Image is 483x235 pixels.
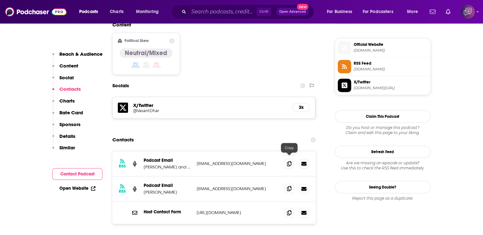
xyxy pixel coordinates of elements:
div: Copy [281,143,298,153]
span: twitter.com/VasantDhar [354,86,428,90]
a: @VasantDhar [133,108,287,113]
span: Do you host or manage this podcast? [335,125,431,130]
span: New [297,4,308,10]
h3: RSS [119,164,126,169]
button: Rate Card [52,110,83,121]
a: Official Website[DOMAIN_NAME] [338,41,428,54]
span: Podcasts [79,7,98,16]
button: Open AdvancedNew [276,8,309,16]
div: Report this page as a duplicate. [335,196,431,201]
a: Charts [106,7,127,17]
button: Reach & Audience [52,51,102,63]
span: Official Website [354,42,428,47]
button: Charts [52,98,75,110]
div: Are we missing an episode or update? Use this to check the RSS feed immediately. [335,160,431,171]
button: Claim This Podcast [335,110,431,123]
p: Details [59,133,75,139]
p: [URL][DOMAIN_NAME] [197,210,280,215]
button: open menu [358,7,403,17]
button: Show profile menu [461,5,475,19]
button: Social [52,75,74,86]
button: Refresh Feed [335,146,431,158]
span: Open Advanced [279,10,306,13]
button: open menu [322,7,360,17]
button: Content [52,63,78,75]
h2: Socials [112,80,129,92]
h5: @VasantDhar [133,108,235,113]
span: For Business [327,7,352,16]
h3: RSS [119,189,126,194]
p: Host Contact Form [144,209,192,215]
img: Podchaser - Follow, Share and Rate Podcasts [5,6,66,18]
button: open menu [132,7,167,17]
p: [EMAIL_ADDRESS][DOMAIN_NAME] [197,161,280,166]
span: bravenewpodcast.libsyn.com [354,67,428,72]
p: Social [59,75,74,81]
div: Claim and edit this page to your liking. [335,125,431,135]
p: [PERSON_NAME] [144,189,192,195]
button: open menu [403,7,426,17]
p: [EMAIL_ADDRESS][DOMAIN_NAME] [197,186,280,191]
button: Sponsors [52,121,80,133]
img: User Profile [461,5,475,19]
p: Podcast Email [144,183,192,188]
p: Contacts [59,86,81,92]
button: open menu [75,7,106,17]
span: More [407,7,418,16]
span: bravenewpodcast.com [354,48,428,53]
button: Contact Podcast [52,168,102,180]
span: X/Twitter [354,79,428,85]
span: Monitoring [136,7,159,16]
h2: Content [112,22,311,28]
p: Similar [59,145,75,151]
h4: Neutral/Mixed [125,49,167,57]
h2: Political Skew [125,39,149,43]
input: Search podcasts, credits, & more... [189,7,256,17]
h5: X/Twitter [133,102,287,108]
a: Seeing Double? [335,181,431,193]
span: For Podcasters [363,7,393,16]
button: Details [52,133,75,145]
p: [PERSON_NAME] and [PERSON_NAME] [144,164,192,170]
p: Rate Card [59,110,83,116]
h5: 3k [298,105,305,110]
h2: Contacts [112,134,134,146]
a: Show notifications dropdown [427,6,438,17]
a: Open Website [59,186,95,191]
a: Show notifications dropdown [443,6,453,17]
a: X/Twitter[DOMAIN_NAME][URL] [338,79,428,92]
p: Sponsors [59,121,80,127]
p: Reach & Audience [59,51,102,57]
span: Charts [110,7,124,16]
a: RSS Feed[DOMAIN_NAME] [338,60,428,73]
span: Logged in as corioliscompany [461,5,475,19]
button: Contacts [52,86,81,98]
div: Search podcasts, credits, & more... [177,4,320,19]
p: Charts [59,98,75,104]
span: Ctrl K [256,8,271,16]
p: Content [59,63,78,69]
span: RSS Feed [354,61,428,66]
button: Similar [52,145,75,156]
p: Podcast Email [144,158,192,163]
